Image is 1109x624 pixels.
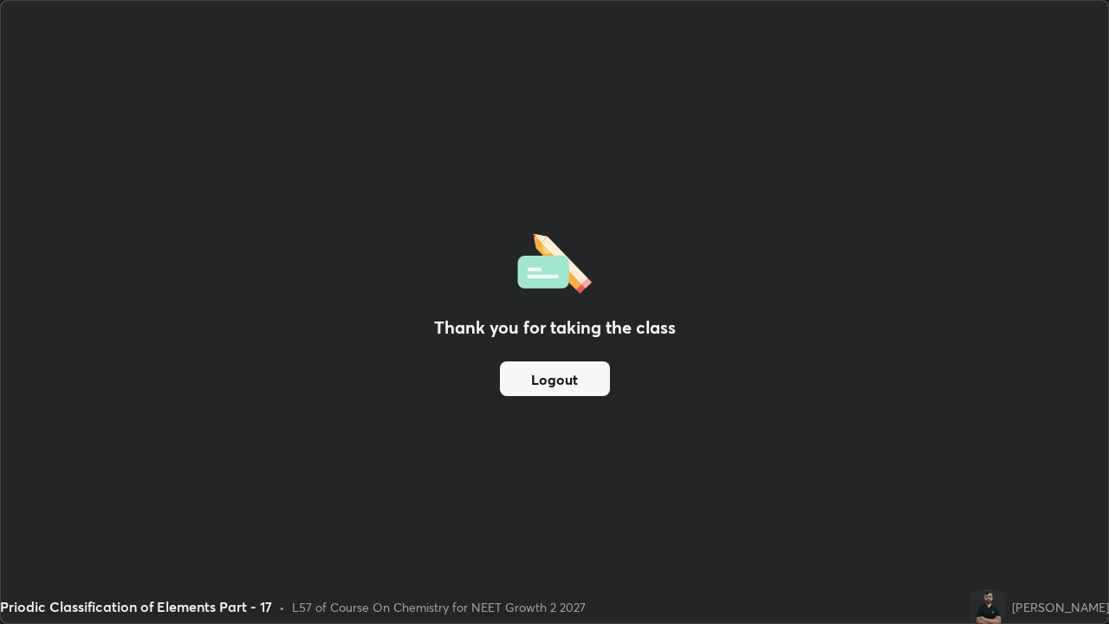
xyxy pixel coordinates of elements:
img: offlineFeedback.1438e8b3.svg [517,228,592,294]
div: [PERSON_NAME] [1012,598,1109,616]
img: 389f4bdc53ec4d96b1e1bd1f524e2cc9.png [970,589,1005,624]
div: • [279,598,285,616]
div: L57 of Course On Chemistry for NEET Growth 2 2027 [292,598,586,616]
button: Logout [500,361,610,396]
h2: Thank you for taking the class [434,315,676,341]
